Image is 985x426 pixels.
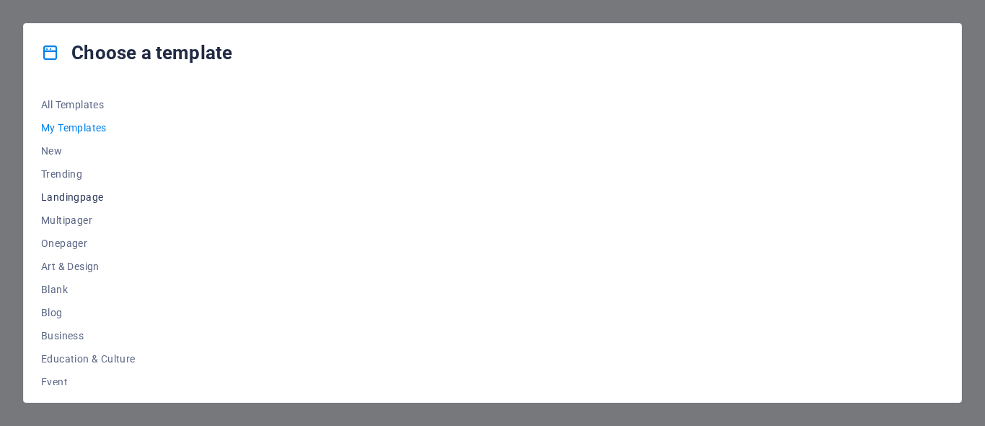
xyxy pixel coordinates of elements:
[41,307,136,318] span: Blog
[41,139,136,162] button: New
[41,232,136,255] button: Onepager
[41,324,136,347] button: Business
[41,330,136,342] span: Business
[41,145,136,157] span: New
[41,168,136,180] span: Trending
[41,191,136,203] span: Landingpage
[41,162,136,186] button: Trending
[41,99,136,110] span: All Templates
[41,238,136,249] span: Onepager
[41,122,136,134] span: My Templates
[41,376,136,388] span: Event
[41,116,136,139] button: My Templates
[41,353,136,365] span: Education & Culture
[41,278,136,301] button: Blank
[41,214,136,226] span: Multipager
[41,284,136,295] span: Blank
[41,301,136,324] button: Blog
[41,93,136,116] button: All Templates
[41,209,136,232] button: Multipager
[41,347,136,370] button: Education & Culture
[41,255,136,278] button: Art & Design
[41,41,232,64] h4: Choose a template
[41,186,136,209] button: Landingpage
[41,261,136,272] span: Art & Design
[41,370,136,394] button: Event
